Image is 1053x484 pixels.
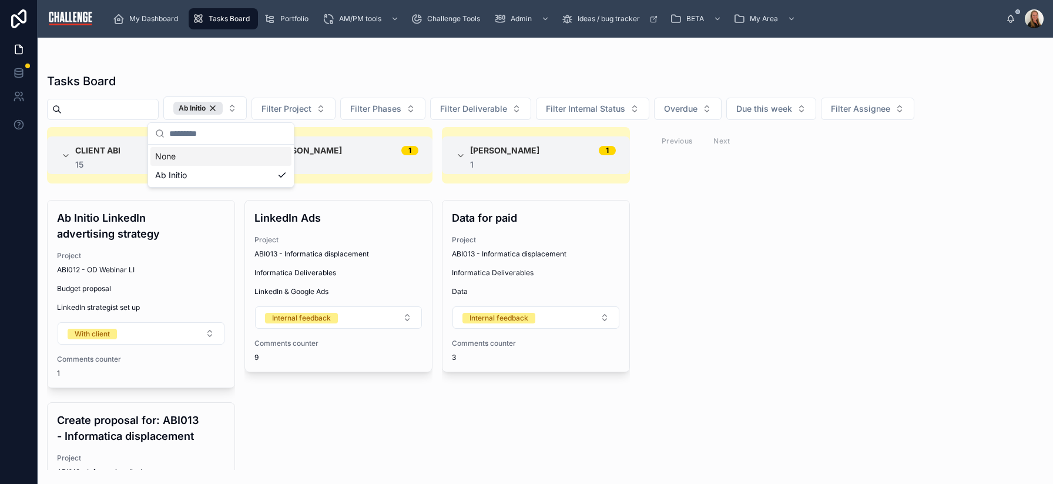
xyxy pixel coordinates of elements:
[452,306,619,329] button: Select Button
[470,160,616,169] div: 1
[260,8,317,29] a: Portfolio
[58,322,224,345] button: Select Button
[251,98,336,120] button: Select Button
[255,306,422,329] button: Select Button
[606,146,609,155] div: 1
[179,104,206,113] span: Ab Initio
[244,200,432,372] a: LinkedIn AdsProjectABI013 - Informatica displacementInformatica DeliverablesLinkedIn & Google Ads...
[163,96,247,120] button: Select Button
[654,98,722,120] button: Select Button
[686,14,704,24] span: BETA
[254,287,422,296] span: LinkedIn & Google Ads
[280,14,308,24] span: Portfolio
[150,147,291,166] div: None
[47,200,235,388] a: Ab Initio LinkedIn advertising strategyProjectABI012 - OD Webinar LIBudget proposalLinkedIn strat...
[452,249,566,259] span: ABI013 - Informatica displacement
[57,412,225,444] h4: Create proposal for: ABI013 - Informatica displacement
[730,8,802,29] a: My Area
[491,8,555,29] a: Admin
[209,14,250,24] span: Tasks Board
[578,14,640,24] span: Ideas / bug tracker
[558,8,664,29] a: Ideas / bug tracker
[470,145,539,156] span: [PERSON_NAME]
[273,160,418,169] div: 1
[189,8,258,29] a: Tasks Board
[254,353,422,362] span: 9
[470,313,528,323] div: Internal feedback
[452,210,620,226] h4: Data for paid
[272,313,331,323] div: Internal feedback
[319,8,405,29] a: AM/PM tools
[109,8,186,29] a: My Dashboard
[452,353,620,362] span: 3
[831,103,890,115] span: Filter Assignee
[427,14,480,24] span: Challenge Tools
[57,284,225,293] span: Budget proposal
[148,145,294,187] div: Suggestions
[254,210,422,226] h4: LinkedIn Ads
[57,453,225,463] span: Project
[339,14,381,24] span: AM/PM tools
[452,235,620,245] span: Project
[452,287,620,296] span: Data
[536,98,649,120] button: Select Button
[452,268,620,278] span: Informatica Deliverables
[440,103,507,115] span: Filter Deliverable
[57,355,225,364] span: Comments counter
[129,14,178,24] span: My Dashboard
[57,303,225,312] span: LinkedIn strategist set up
[155,169,187,181] span: Ab Initio
[261,103,311,115] span: Filter Project
[664,103,697,115] span: Overdue
[103,6,1006,32] div: scrollable content
[340,98,425,120] button: Select Button
[736,103,792,115] span: Due this week
[821,98,914,120] button: Select Button
[254,249,369,259] span: ABI013 - Informatica displacement
[442,200,630,372] a: Data for paidProjectABI013 - Informatica displacementInformatica DeliverablesDataSelect ButtonCom...
[408,146,411,155] div: 1
[452,339,620,348] span: Comments counter
[407,8,488,29] a: Challenge Tools
[57,210,225,242] h4: Ab Initio LinkedIn advertising strategy
[75,160,221,169] div: 15
[57,468,172,477] span: ABI013 - Informatica displacement
[47,9,94,28] img: App logo
[350,103,401,115] span: Filter Phases
[47,73,116,89] h1: Tasks Board
[57,369,225,378] span: 1
[726,98,816,120] button: Select Button
[511,14,532,24] span: Admin
[57,265,135,275] span: ABI012 - OD Webinar LI
[666,8,727,29] a: BETA
[254,339,422,348] span: Comments counter
[254,235,422,245] span: Project
[273,145,342,156] span: [PERSON_NAME]
[57,251,225,261] span: Project
[75,329,110,339] div: With client
[254,268,422,278] span: Informatica Deliverables
[173,102,223,115] button: Unselect 7
[75,145,120,156] span: Client ABI
[546,103,625,115] span: Filter Internal Status
[430,98,531,120] button: Select Button
[750,14,778,24] span: My Area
